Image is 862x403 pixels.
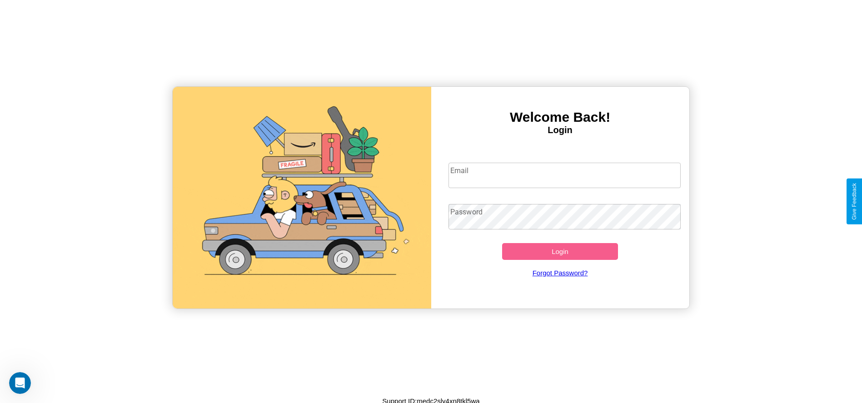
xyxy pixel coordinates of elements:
[444,260,676,286] a: Forgot Password?
[502,243,618,260] button: Login
[851,183,857,220] div: Give Feedback
[431,125,689,135] h4: Login
[9,372,31,394] iframe: Intercom live chat
[173,87,431,308] img: gif
[431,109,689,125] h3: Welcome Back!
